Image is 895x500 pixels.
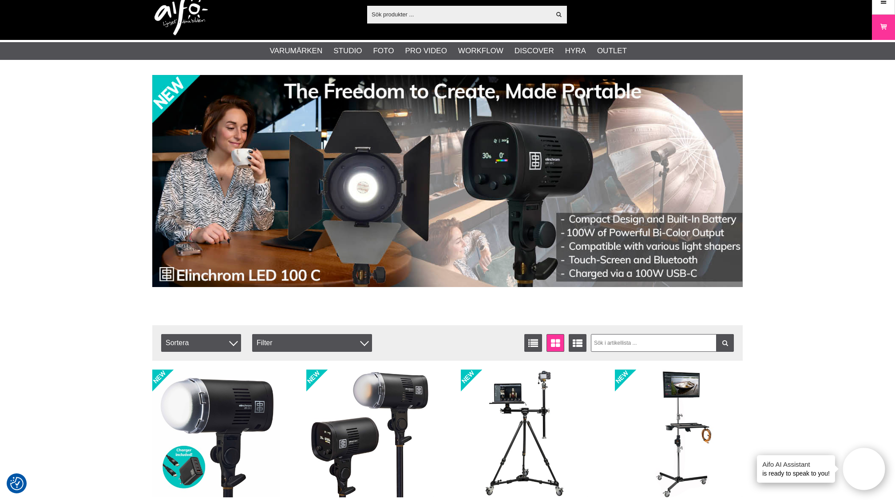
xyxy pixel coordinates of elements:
[152,370,280,497] img: Elinchrom LED 100 C LED Light Kit inkl Laddare
[547,334,564,352] a: Fönstervisning
[461,370,589,497] img: Tethering All In One Kit
[524,334,542,352] a: Listvisning
[333,45,362,57] a: Studio
[458,45,503,57] a: Workflow
[591,334,734,352] input: Sök i artikellista ...
[762,460,830,469] h4: Aifo AI Assistant
[405,45,447,57] a: Pro Video
[10,477,24,490] img: Revisit consent button
[161,334,241,352] span: Sortera
[615,370,743,497] img: Tethering Ultimate Kit
[373,45,394,57] a: Foto
[367,8,550,21] input: Sök produkter ...
[270,45,323,57] a: Varumärken
[252,334,372,352] div: Filter
[306,370,434,497] img: Elinchrom LED 100 C LED Light Dual Kit
[757,455,835,483] div: is ready to speak to you!
[716,334,734,352] a: Filtrera
[565,45,586,57] a: Hyra
[515,45,554,57] a: Discover
[569,334,586,352] a: Utökad listvisning
[10,476,24,492] button: Samtyckesinställningar
[597,45,627,57] a: Outlet
[152,75,743,287] img: Annons:002 banner-elin-led100c11390x.jpg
